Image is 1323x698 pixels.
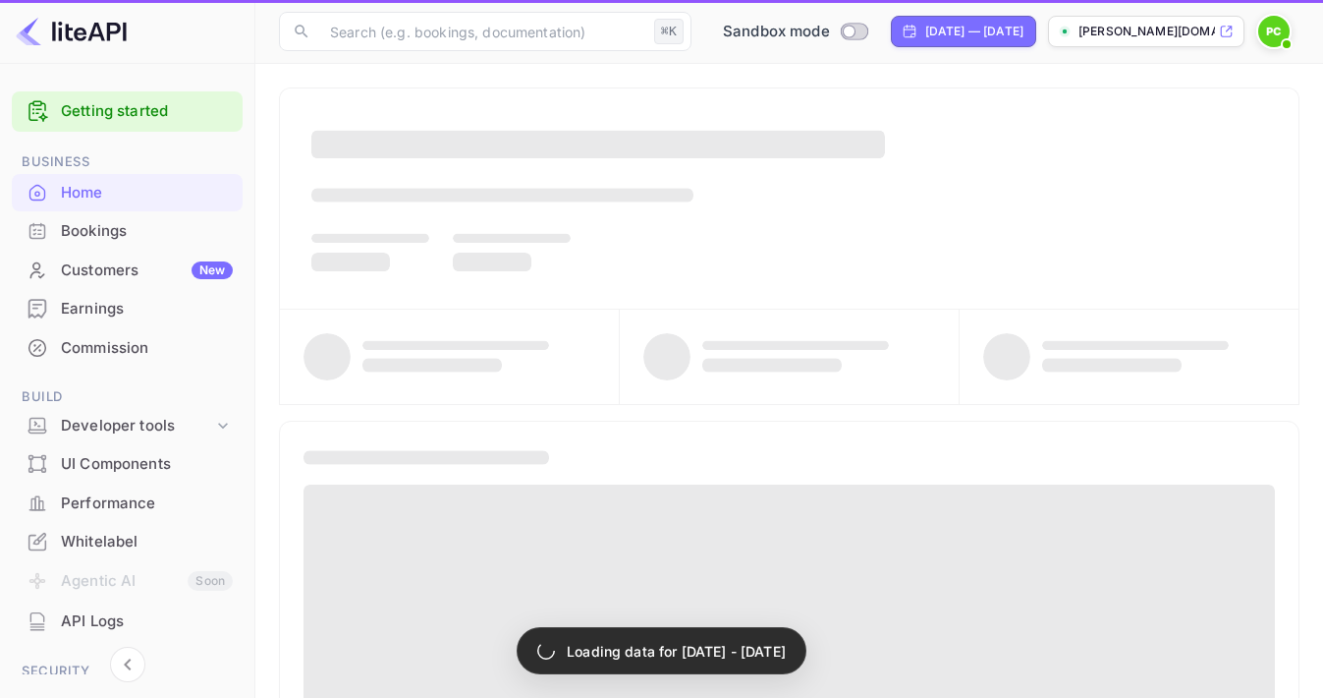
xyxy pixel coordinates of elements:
[654,19,684,44] div: ⌘K
[12,386,243,408] span: Build
[192,262,233,279] div: New
[61,220,233,243] div: Bookings
[12,661,243,682] span: Security
[61,182,233,204] div: Home
[12,290,243,326] a: Earnings
[12,485,243,523] div: Performance
[61,415,213,437] div: Developer tools
[12,212,243,249] a: Bookings
[12,252,243,288] a: CustomersNew
[12,603,243,641] div: API Logs
[12,329,243,366] a: Commission
[12,252,243,290] div: CustomersNew
[12,212,243,251] div: Bookings
[318,12,646,51] input: Search (e.g. bookings, documentation)
[12,329,243,368] div: Commission
[12,445,243,482] a: UI Components
[12,485,243,521] a: Performance
[925,23,1023,40] div: [DATE] — [DATE]
[61,100,233,123] a: Getting started
[12,91,243,132] div: Getting started
[12,603,243,639] a: API Logs
[12,523,243,561] div: Whitelabel
[16,16,127,47] img: LiteAPI logo
[61,611,233,633] div: API Logs
[61,298,233,320] div: Earnings
[61,453,233,476] div: UI Components
[12,151,243,173] span: Business
[12,290,243,328] div: Earnings
[61,260,233,282] div: Customers
[110,647,145,682] button: Collapse navigation
[61,493,233,515] div: Performance
[1258,16,1290,47] img: Peter Coakley
[1078,23,1215,40] p: [PERSON_NAME][DOMAIN_NAME]...
[61,337,233,360] div: Commission
[891,16,1036,47] div: Click to change the date range period
[12,409,243,443] div: Developer tools
[61,531,233,553] div: Whitelabel
[715,21,875,43] div: Switch to Production mode
[12,174,243,212] div: Home
[567,641,786,662] p: Loading data for [DATE] - [DATE]
[12,523,243,559] a: Whitelabel
[12,174,243,210] a: Home
[12,445,243,484] div: UI Components
[723,21,830,43] span: Sandbox mode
